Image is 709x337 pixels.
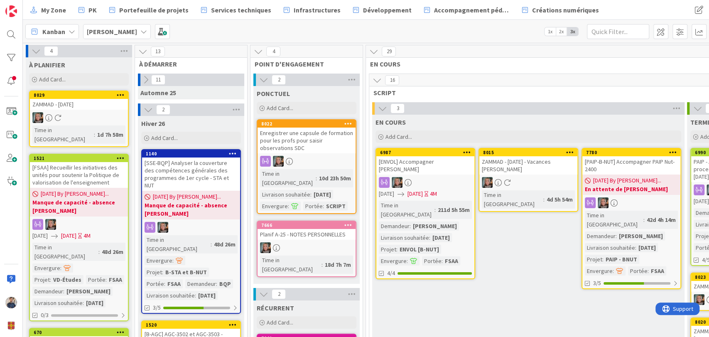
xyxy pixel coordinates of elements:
[392,177,402,188] img: SP
[556,27,567,36] span: 2x
[185,279,216,288] div: Demandeur
[294,5,341,15] span: Infrastructures
[17,1,38,11] span: Support
[272,289,286,299] span: 2
[582,149,680,156] div: 7780
[258,128,356,153] div: Enregistrer une capsule de formation pour les profs pour saisir observations SDC
[543,195,545,204] span: :
[267,104,293,112] span: Add Card...
[323,202,324,211] span: :
[119,5,189,15] span: Portefeuille de projets
[30,155,128,188] div: 1521[FSAA] Recueillir les initiatives des unités pour soutenir la Politique de valorisation de l'...
[376,177,474,188] div: SP
[385,133,412,140] span: Add Card...
[258,221,356,240] div: 7666Planif A-25 - NOTES PERSONNELLES
[44,46,58,56] span: 4
[260,190,310,199] div: Livraison souhaitée
[645,215,678,224] div: 42d 4h 14m
[145,201,238,218] b: Manque de capacité - absence [PERSON_NAME]
[379,233,429,242] div: Livraison souhaitée
[396,245,397,254] span: :
[95,130,125,139] div: 1d 7h 58m
[32,198,125,215] b: Manque de capacité - absence [PERSON_NAME]
[429,233,430,242] span: :
[100,247,125,256] div: 48d 26m
[582,197,680,208] div: SP
[32,298,83,307] div: Livraison souhaitée
[363,5,412,15] span: Développement
[162,268,163,277] span: :
[145,279,164,288] div: Portée
[258,120,356,153] div: 8022Enregistrer une capsule de formation pour les profs pour saisir observations SDC
[51,275,83,284] div: VD-Études
[434,5,510,15] span: Accompagnement pédagogique
[482,190,543,209] div: Time in [GEOGRAPHIC_DATA]
[139,60,237,68] span: À DÉMARRER
[29,61,65,69] span: À PLANIFIER
[545,195,575,204] div: 4d 5h 54m
[267,319,293,326] span: Add Card...
[32,287,63,296] div: Demandeur
[87,27,137,36] b: [PERSON_NAME]
[483,150,577,155] div: 8015
[258,120,356,128] div: 8022
[636,243,658,252] div: [DATE]
[617,231,665,241] div: [PERSON_NAME]
[593,176,661,185] span: [DATE] By [PERSON_NAME]...
[34,330,128,335] div: 670
[41,311,49,320] span: 0/3
[217,279,233,288] div: BQP
[142,150,240,191] div: 1140[SSE-BQP] Analyser la couverture des compétences générales des programmes de 1er cycle - STA ...
[407,189,423,198] span: [DATE]
[105,275,107,284] span: :
[196,2,276,17] a: Services techniques
[616,231,617,241] span: :
[142,150,240,157] div: 1140
[419,2,515,17] a: Accompagnement pédagogique
[83,298,84,307] span: :
[74,2,102,17] a: PK
[30,99,128,110] div: ZAMMAD - [DATE]
[151,75,165,85] span: 11
[257,304,294,312] span: RÉCURRENT
[585,211,643,229] div: Time in [GEOGRAPHIC_DATA]
[45,219,56,230] img: SP
[379,221,410,231] div: Demandeur
[379,201,434,219] div: Time in [GEOGRAPHIC_DATA]
[261,121,356,127] div: 8022
[32,263,60,273] div: Envergure
[272,75,286,85] span: 2
[532,5,599,15] span: Créations numériques
[587,24,649,39] input: Quick Filter...
[25,2,71,17] a: My Zone
[260,202,288,211] div: Envergure
[598,197,608,208] img: SP
[163,268,209,277] div: B-STA et B-NUT
[288,202,289,211] span: :
[141,119,165,128] span: Hiver 26
[156,105,170,115] span: 2
[257,89,290,98] span: PONCTUEL
[41,189,109,198] span: [DATE] By [PERSON_NAME]...
[479,149,577,175] div: 8015ZAMMAD - [DATE] - Vacances [PERSON_NAME]
[196,291,218,300] div: [DATE]
[397,245,441,254] div: ENVOL [B-NUT]
[316,174,317,183] span: :
[303,202,323,211] div: Portée
[164,279,165,288] span: :
[211,240,212,249] span: :
[379,256,407,266] div: Envergure
[257,221,356,277] a: 7666Planif A-25 - NOTES PERSONNELLESSPTime in [GEOGRAPHIC_DATA]:18d 7h 7m
[582,156,680,175] div: [PAIP-B-NUT] Accompagner PAIP Nut-2400
[382,47,396,57] span: 29
[30,91,128,99] div: 8029
[545,27,556,36] span: 1x
[41,5,66,15] span: My Zone
[585,185,678,193] b: En attente de [PERSON_NAME]
[694,294,704,305] img: SP
[5,297,17,308] img: MW
[482,177,493,188] img: SP
[260,169,316,187] div: Time in [GEOGRAPHIC_DATA]
[317,174,353,183] div: 10d 23h 50m
[34,155,128,161] div: 1521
